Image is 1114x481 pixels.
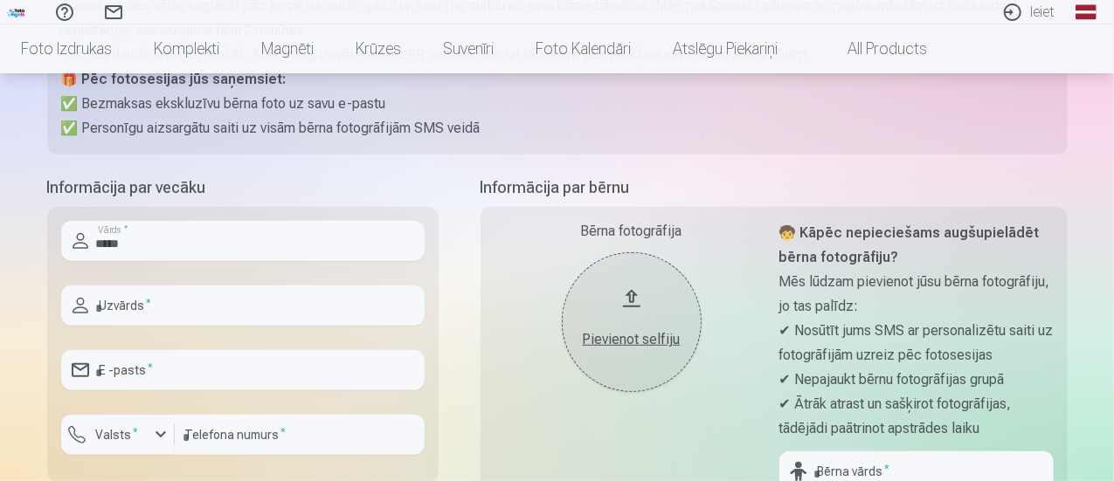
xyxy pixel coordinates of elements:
p: ✔ Nosūtīt jums SMS ar personalizētu saiti uz fotogrāfijām uzreiz pēc fotosesijas [779,319,1054,368]
a: Atslēgu piekariņi [652,24,799,73]
p: ✅ Personīgu aizsargātu saiti uz visām bērna fotogrāfijām SMS veidā [61,116,1054,141]
a: Komplekti [133,24,240,73]
p: Mēs lūdzam pievienot jūsu bērna fotogrāfiju, jo tas palīdz: [779,270,1054,319]
h5: Informācija par vecāku [47,175,439,200]
p: ✔ Ātrāk atrast un sašķirot fotogrāfijas, tādējādi paātrinot apstrādes laiku [779,392,1054,441]
button: Pievienot selfiju [562,252,702,392]
strong: 🎁 Pēc fotosesijas jūs saņemsiet: [61,71,287,87]
div: Pievienot selfiju [579,329,684,350]
strong: 🧒 Kāpēc nepieciešams augšupielādēt bērna fotogrāfiju? [779,224,1040,265]
a: Foto kalendāri [515,24,652,73]
div: Bērna fotogrāfija [495,221,769,242]
p: ✔ Nepajaukt bērnu fotogrāfijas grupā [779,368,1054,392]
h5: Informācija par bērnu [481,175,1068,200]
a: All products [799,24,948,73]
p: ✅ Bezmaksas ekskluzīvu bērna foto uz savu e-pastu [61,92,1054,116]
label: Valsts [89,426,146,443]
a: Suvenīri [422,24,515,73]
img: /fa1 [7,7,26,17]
a: Krūzes [335,24,422,73]
a: Magnēti [240,24,335,73]
button: Valsts* [61,415,175,455]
